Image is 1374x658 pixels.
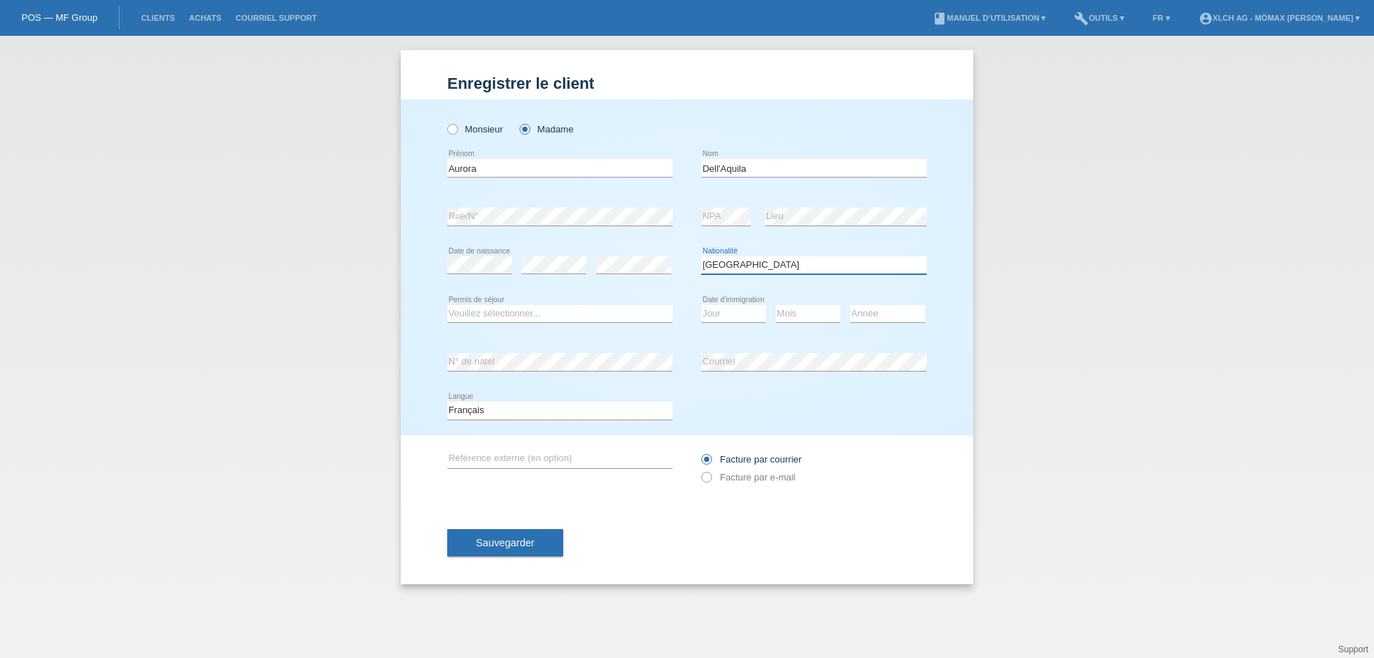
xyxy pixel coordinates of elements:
i: build [1074,11,1088,26]
input: Facture par courrier [701,454,711,472]
i: account_circle [1199,11,1213,26]
input: Madame [520,124,529,133]
a: bookManuel d’utilisation ▾ [925,14,1053,22]
a: FR ▾ [1146,14,1177,22]
input: Facture par e-mail [701,472,711,490]
button: Sauvegarder [447,529,563,556]
label: Madame [520,124,573,135]
i: book [932,11,947,26]
a: Courriel Support [228,14,323,22]
label: Monsieur [447,124,503,135]
a: buildOutils ▾ [1067,14,1131,22]
a: Achats [182,14,228,22]
span: Sauvegarder [476,537,535,548]
input: Monsieur [447,124,457,133]
label: Facture par e-mail [701,472,795,483]
a: account_circleXLCH AG - Mömax [PERSON_NAME] ▾ [1192,14,1367,22]
a: Clients [134,14,182,22]
label: Facture par courrier [701,454,801,465]
a: Support [1338,644,1368,654]
a: POS — MF Group [21,12,97,23]
h1: Enregistrer le client [447,74,927,92]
